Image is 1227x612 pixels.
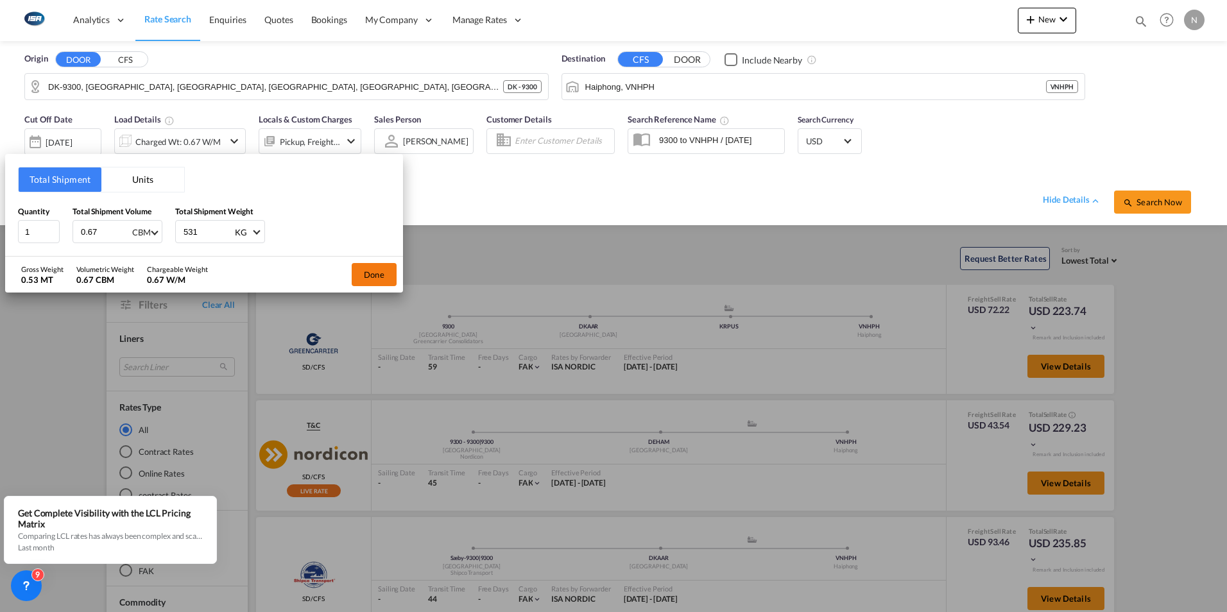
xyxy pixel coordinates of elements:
div: CBM [132,227,151,237]
input: Enter weight [182,221,234,242]
button: Units [101,167,184,192]
span: Total Shipment Volume [73,207,151,216]
div: Volumetric Weight [76,264,134,274]
button: Total Shipment [19,167,101,192]
input: Enter volume [80,221,131,242]
div: Chargeable Weight [147,264,208,274]
span: Quantity [18,207,49,216]
input: Qty [18,220,60,243]
div: 0.53 MT [21,274,64,285]
button: Done [352,263,397,286]
div: 0.67 CBM [76,274,134,285]
div: 0.67 W/M [147,274,208,285]
div: Gross Weight [21,264,64,274]
div: KG [235,227,247,237]
span: Total Shipment Weight [175,207,253,216]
